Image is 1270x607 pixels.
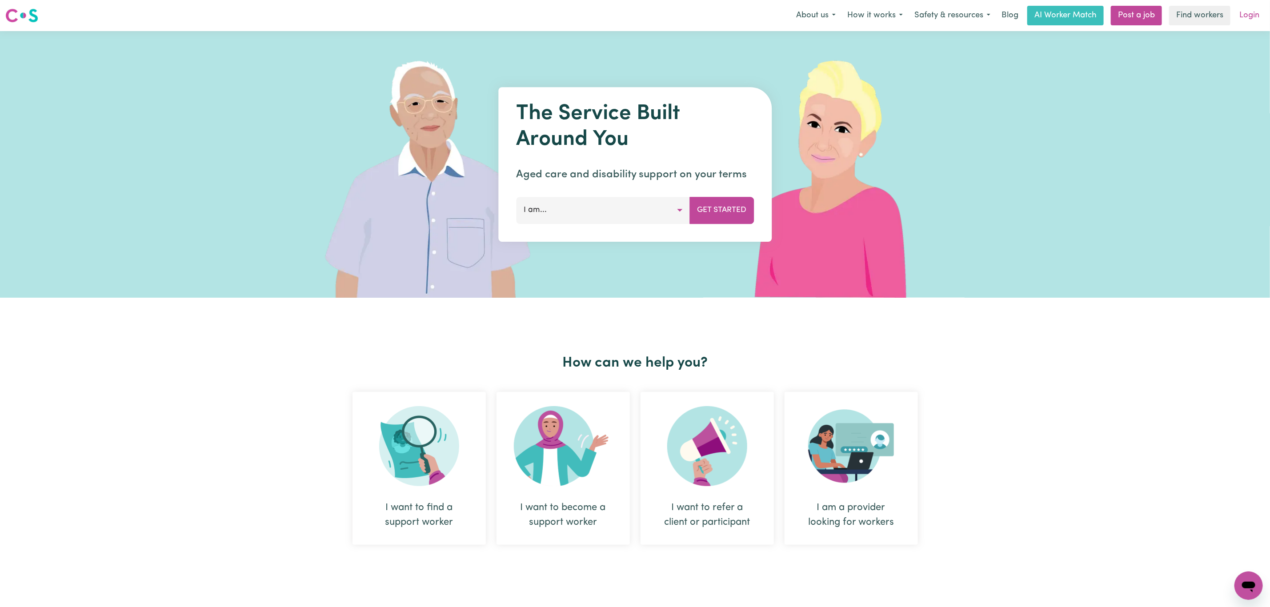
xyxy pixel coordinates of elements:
[374,500,465,530] div: I want to find a support worker
[518,500,609,530] div: I want to become a support worker
[516,167,754,183] p: Aged care and disability support on your terms
[379,406,459,486] img: Search
[785,392,918,545] div: I am a provider looking for workers
[5,8,38,24] img: Careseekers logo
[641,392,774,545] div: I want to refer a client or participant
[516,197,690,224] button: I am...
[1234,571,1263,600] iframe: Button to launch messaging window, conversation in progress
[662,500,753,530] div: I want to refer a client or participant
[808,406,894,486] img: Provider
[790,6,841,25] button: About us
[841,6,909,25] button: How it works
[806,500,897,530] div: I am a provider looking for workers
[667,406,747,486] img: Refer
[514,406,613,486] img: Become Worker
[5,5,38,26] a: Careseekers logo
[347,355,923,371] h2: How can we help you?
[1234,6,1265,25] a: Login
[689,197,754,224] button: Get Started
[909,6,996,25] button: Safety & resources
[1111,6,1162,25] a: Post a job
[497,392,630,545] div: I want to become a support worker
[1027,6,1104,25] a: AI Worker Match
[516,101,754,152] h1: The Service Built Around You
[1169,6,1230,25] a: Find workers
[996,6,1024,25] a: Blog
[353,392,486,545] div: I want to find a support worker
